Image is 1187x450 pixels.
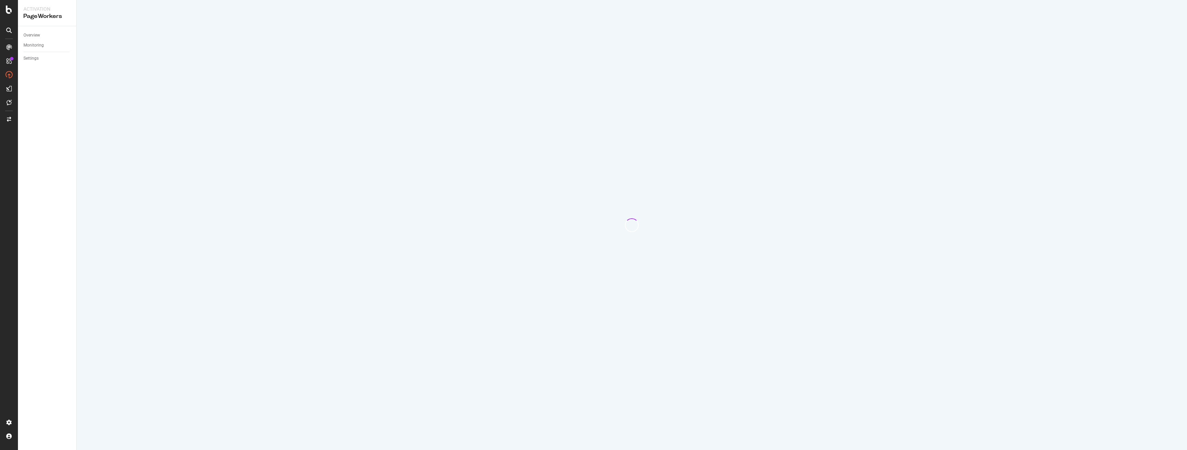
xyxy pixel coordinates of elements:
a: Monitoring [23,42,71,49]
div: PageWorkers [23,12,71,20]
a: Overview [23,32,71,39]
div: Overview [23,32,40,39]
a: Settings [23,55,71,62]
div: Activation [23,6,71,12]
div: Monitoring [23,42,44,49]
div: Settings [23,55,39,62]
